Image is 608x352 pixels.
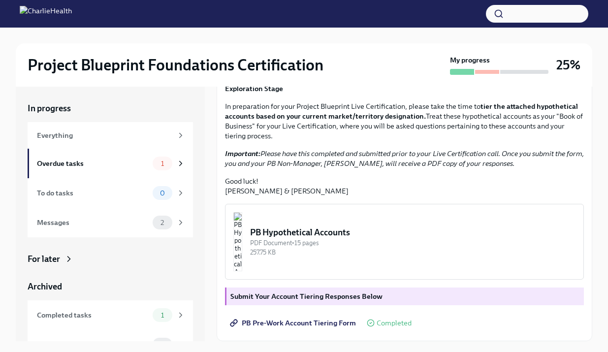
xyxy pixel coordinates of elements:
[155,312,170,319] span: 1
[154,190,171,197] span: 0
[230,292,383,301] strong: Submit Your Account Tiering Responses Below
[225,204,584,280] button: PB Hypothetical AccountsPDF Document•15 pages257.75 KB
[233,212,242,271] img: PB Hypothetical Accounts
[250,226,576,238] div: PB Hypothetical Accounts
[28,253,193,265] a: For later
[28,122,193,149] a: Everything
[28,208,193,237] a: Messages2
[37,130,172,141] div: Everything
[155,160,170,167] span: 1
[225,84,283,93] strong: Exploration Stage
[37,310,149,320] div: Completed tasks
[28,102,193,114] a: In progress
[28,300,193,330] a: Completed tasks1
[28,178,193,208] a: To do tasks0
[37,188,149,198] div: To do tasks
[225,101,584,141] p: In preparation for your Project Blueprint Live Certification, please take the time to Treat these...
[250,238,576,248] div: PDF Document • 15 pages
[28,281,193,292] a: Archived
[28,55,323,75] h2: Project Blueprint Foundations Certification
[28,149,193,178] a: Overdue tasks1
[225,176,584,196] p: Good luck! [PERSON_NAME] & [PERSON_NAME]
[37,158,149,169] div: Overdue tasks
[232,318,356,328] span: PB Pre-Work Account Tiering Form
[250,248,576,257] div: 257.75 KB
[450,55,490,65] strong: My progress
[37,339,149,350] div: Messages
[37,217,149,228] div: Messages
[20,6,72,22] img: CharlieHealth
[225,313,363,333] a: PB Pre-Work Account Tiering Form
[556,56,580,74] h3: 25%
[154,341,171,349] span: 0
[377,320,412,327] span: Completed
[155,219,170,226] span: 2
[225,149,260,158] strong: Important:
[225,149,584,168] em: Please have this completed and submitted prior to your Live Certification call. Once you submit t...
[28,253,60,265] div: For later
